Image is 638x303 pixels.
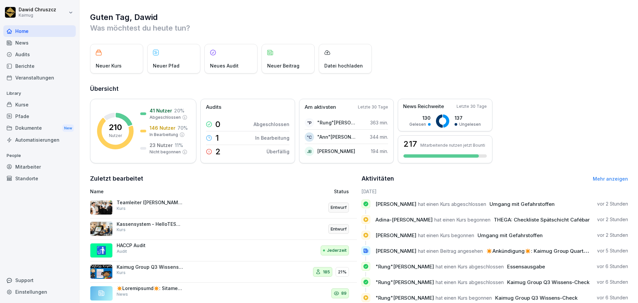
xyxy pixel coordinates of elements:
span: hat einen Beitrag angesehen [418,248,483,254]
p: 137 [455,114,481,121]
span: hat einen Kurs begonnen [434,217,490,223]
p: Letzte 30 Tage [358,104,388,110]
img: k4tsflh0pn5eas51klv85bn1.png [90,222,113,236]
span: hat einen Kurs begonnen [418,232,474,238]
p: Neuer Kurs [96,62,122,69]
p: Mitarbeitende nutzen jetzt Bounti [420,143,485,148]
span: THEGA: Checkliste Spätschicht Cafébar [494,217,590,223]
div: New [62,124,74,132]
p: 21% [338,269,347,275]
p: Entwurf [331,226,347,232]
h2: Übersicht [90,84,628,93]
p: 185 [323,269,330,275]
p: Datei hochladen [324,62,363,69]
p: Status [334,188,349,195]
a: Audits [3,49,76,60]
img: e5wlzal6fzyyu8pkl39fd17k.png [90,264,113,279]
h1: Guten Tag, Dawid [90,12,628,23]
div: Dokumente [3,122,76,134]
div: Pfade [3,110,76,122]
a: Standorte [3,173,76,184]
p: vor 6 Stunden [597,263,628,270]
p: 🚮 [96,244,106,256]
p: 11 % [175,142,183,149]
h2: Zuletzt bearbeitet [90,174,357,183]
p: People [3,150,76,161]
p: Was möchtest du heute tun? [90,23,628,33]
a: Home [3,25,76,37]
a: Einstellungen [3,286,76,298]
span: [PERSON_NAME] [375,201,416,207]
p: Abgeschlossen [150,114,181,120]
p: Kurs [117,206,126,212]
a: Berichte [3,60,76,72]
p: Dawid Chruszcz [19,7,56,13]
a: Kaimug Group Q3 Wissens-CheckKurs18521% [90,261,357,283]
img: pytyph5pk76tu4q1kwztnixg.png [90,200,113,215]
p: News Reichweite [403,103,444,110]
p: 41 Nutzer [150,107,172,114]
h6: [DATE] [362,188,628,195]
p: Am aktivsten [305,103,336,111]
p: vor 2 Stunden [597,232,628,238]
p: Audits [206,103,221,111]
div: Veranstaltungen [3,72,76,83]
div: "P [305,118,314,127]
span: hat einen Kurs abgeschlossen [436,263,504,270]
span: Kaimug Group Q3 Wissens-Check [495,295,578,301]
p: 89 [341,290,347,297]
p: vor 6 Stunden [597,279,628,285]
div: JB [305,147,314,156]
p: Kaimug Group Q3 Wissens-Check [117,264,183,270]
span: "Rung"[PERSON_NAME] [375,279,434,285]
p: 363 min. [370,119,388,126]
p: Abgeschlossen [254,121,289,128]
p: vor 6 Stunden [597,294,628,301]
span: Kaimug Group Q3 Wissens-Check [507,279,589,285]
span: hat einen Kurs begonnen [436,295,492,301]
p: "Ann"[PERSON_NAME] [317,133,356,140]
span: "Rung"[PERSON_NAME] [375,263,434,270]
a: Mitarbeiter [3,161,76,173]
a: DokumenteNew [3,122,76,134]
span: [PERSON_NAME] [375,232,416,238]
span: Umgang mit Gefahrstoffen [478,232,543,238]
p: Kassensystem - HelloTESS ([PERSON_NAME]) [117,221,183,227]
h2: Aktivitäten [362,174,394,183]
p: 23 Nutzer [150,142,173,149]
p: Nicht begonnen [150,149,181,155]
p: Kurs [117,227,126,233]
p: Jederzeit [327,247,347,254]
p: Nutzer [109,133,122,139]
span: hat einen Kurs abgeschlossen [436,279,504,285]
a: 🚮HACCP AuditAuditJederzeit [90,240,357,261]
h3: 217 [403,140,417,148]
p: "Rung"[PERSON_NAME] [317,119,356,126]
div: Automatisierungen [3,134,76,146]
p: [PERSON_NAME] [317,148,355,155]
p: ✴️Loremipsumd✴️: Sitame Conse Adipiscin Elitseddo Eiusm - Temp Incid Utlabo etd magnaal enima Min... [117,285,183,291]
span: Adina-[PERSON_NAME] [375,217,433,223]
p: 2 [215,148,221,156]
p: In Bearbeitung [255,134,289,141]
p: Letzte 30 Tage [457,103,487,109]
p: Teamleiter ([PERSON_NAME]) [117,200,183,206]
p: 146 Nutzer [150,124,175,131]
p: Name [90,188,257,195]
p: 20 % [174,107,184,114]
p: In Bearbeitung [150,132,178,138]
p: 130 [409,114,431,121]
a: Mehr anzeigen [593,176,628,182]
p: Neuer Pfad [153,62,179,69]
div: Support [3,274,76,286]
a: Kurse [3,99,76,110]
p: Audit [117,248,127,254]
span: Essensausgabe [507,263,545,270]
